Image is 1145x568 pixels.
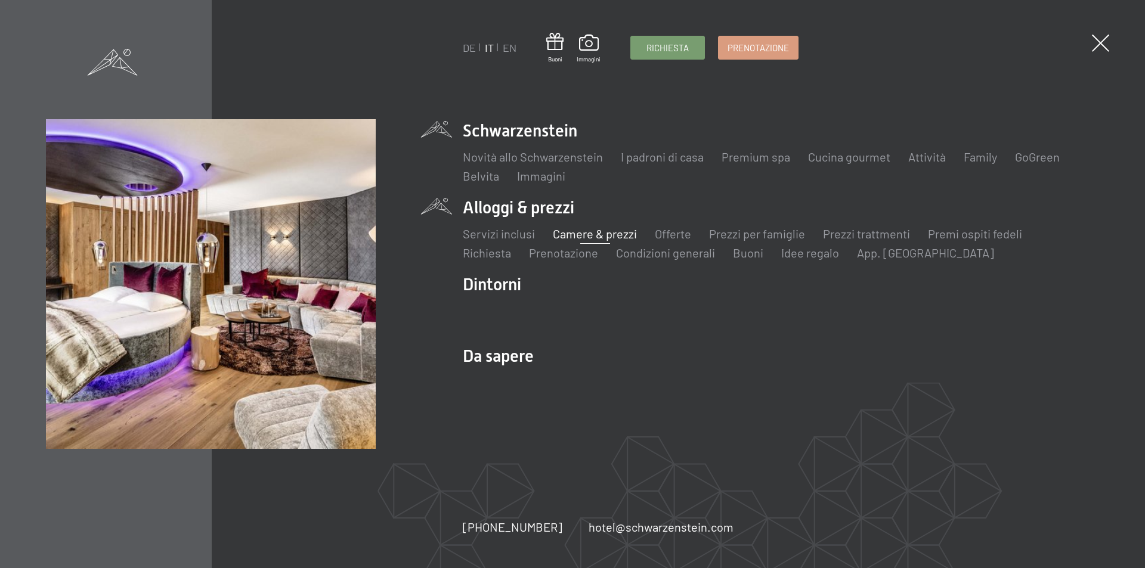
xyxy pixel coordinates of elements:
a: Camere & prezzi [553,226,637,241]
a: Servizi inclusi [463,226,535,241]
span: [PHONE_NUMBER] [463,520,562,534]
a: Idee regalo [781,246,839,260]
a: Novità allo Schwarzenstein [463,150,603,164]
a: Premium spa [722,150,790,164]
a: I padroni di casa [621,150,704,164]
a: Immagini [577,35,601,63]
a: Belvita [463,169,499,183]
span: Immagini [577,55,601,63]
a: App. [GEOGRAPHIC_DATA] [857,246,994,260]
a: Buoni [733,246,763,260]
a: Immagini [517,169,565,183]
span: Prenotazione [728,42,789,54]
a: Buoni [546,33,564,63]
a: DE [463,41,476,54]
a: Prezzi trattmenti [823,226,910,241]
a: Richiesta [463,246,511,260]
a: EN [503,41,516,54]
a: Prezzi per famiglie [709,226,805,241]
a: Family [964,150,997,164]
a: Prenotazione [719,36,798,59]
a: GoGreen [1015,150,1060,164]
a: IT [485,41,494,54]
a: Premi ospiti fedeli [928,226,1022,241]
a: Richiesta [631,36,704,59]
a: Attività [908,150,946,164]
span: Buoni [546,55,564,63]
a: hotel@schwarzenstein.com [589,519,734,535]
a: Condizioni generali [616,246,715,260]
span: Richiesta [646,42,689,54]
a: Offerte [655,226,691,241]
a: Prenotazione [529,246,598,260]
a: [PHONE_NUMBER] [463,519,562,535]
a: Cucina gourmet [808,150,890,164]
